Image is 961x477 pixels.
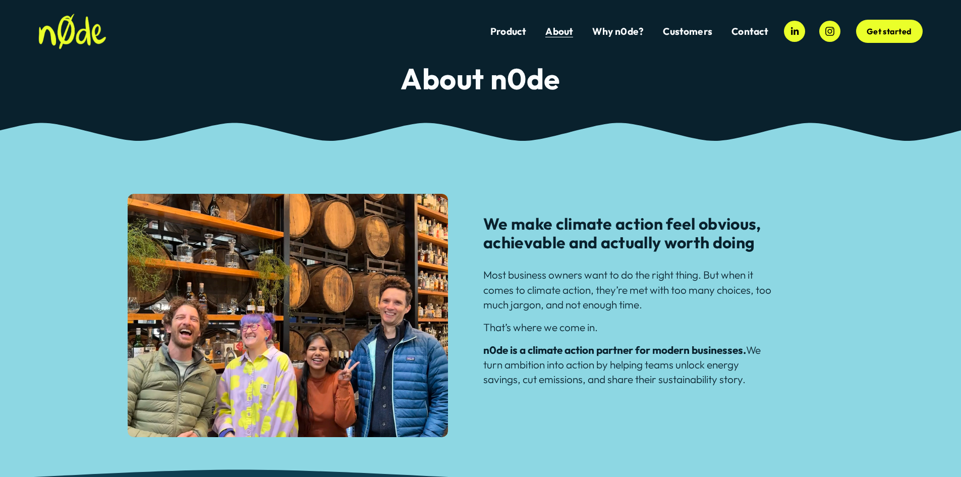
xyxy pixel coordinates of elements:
img: n0de [38,14,106,49]
p: That’s where we come in. [483,320,774,335]
h3: We make climate action feel obvious, achievable and actually worth doing [483,215,774,252]
a: Instagram [819,21,840,42]
p: We turn ambition into action by helping teams unlock energy savings, cut emissions, and share the... [483,343,774,387]
a: Product [490,25,526,38]
span: Customers [663,26,712,37]
a: Why n0de? [592,25,644,38]
a: LinkedIn [784,21,805,42]
strong: n0de is a climate action partner for modern businesses. [483,343,746,356]
a: folder dropdown [663,25,712,38]
a: Contact [731,25,768,38]
a: Get started [856,20,923,43]
p: Most business owners want to do the right thing. But when it comes to climate action, they’re met... [483,268,774,311]
a: About [545,25,573,38]
h2: About n0de [128,63,834,94]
